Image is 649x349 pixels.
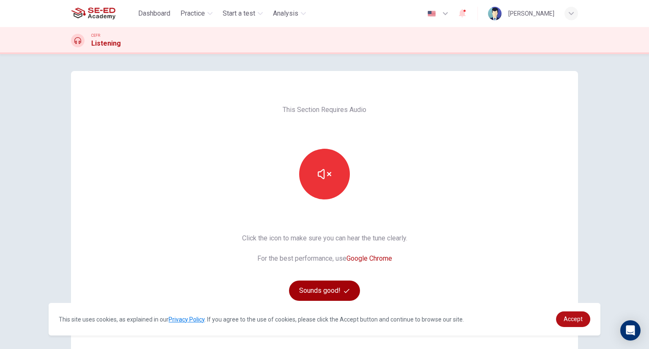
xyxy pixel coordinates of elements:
[169,316,205,323] a: Privacy Policy
[346,254,392,262] a: Google Chrome
[71,5,135,22] a: SE-ED Academy logo
[620,320,641,341] div: Open Intercom Messenger
[223,8,255,19] span: Start a test
[564,316,583,322] span: Accept
[59,316,464,323] span: This site uses cookies, as explained in our . If you agree to the use of cookies, please click th...
[289,281,360,301] button: Sounds good!
[91,38,121,49] h1: Listening
[138,8,170,19] span: Dashboard
[91,33,100,38] span: CEFR
[488,7,502,20] img: Profile picture
[242,254,407,264] span: For the best performance, use
[49,303,600,335] div: cookieconsent
[71,5,115,22] img: SE-ED Academy logo
[556,311,590,327] a: dismiss cookie message
[426,11,437,17] img: en
[270,6,309,21] button: Analysis
[242,233,407,243] span: Click the icon to make sure you can hear the tune clearly.
[508,8,554,19] div: [PERSON_NAME]
[135,6,174,21] button: Dashboard
[180,8,205,19] span: Practice
[283,105,366,115] span: This Section Requires Audio
[273,8,298,19] span: Analysis
[219,6,266,21] button: Start a test
[177,6,216,21] button: Practice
